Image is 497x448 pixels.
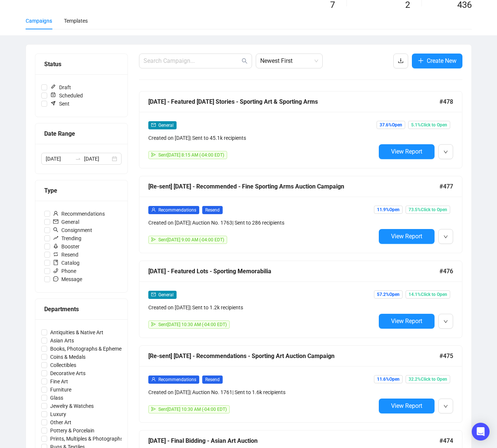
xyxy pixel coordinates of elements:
[260,54,318,68] span: Newest First
[139,91,462,168] a: [DATE] - Featured [DATE] Stories - Sporting Art & Sporting Arms#478mailGeneralCreated on [DATE]| ...
[158,237,224,242] span: Sent [DATE] 9:00 AM (-04:00 EDT)
[472,423,490,441] div: Open Intercom Messenger
[379,314,435,329] button: View Report
[391,318,422,325] span: View Report
[47,336,77,345] span: Asian Arts
[439,351,453,361] span: #475
[53,235,58,241] span: rise
[439,267,453,276] span: #476
[202,376,223,384] span: Resend
[443,404,448,409] span: down
[374,375,403,383] span: 11.6% Open
[53,219,58,224] span: mail
[47,386,74,394] span: Furniture
[151,322,156,326] span: send
[148,267,439,276] div: [DATE] - Featured Lots - Sporting Memorabilia
[158,322,227,327] span: Sent [DATE] 10:30 AM (-04:00 EDT)
[158,123,174,128] span: General
[53,244,58,249] span: rocket
[398,58,404,64] span: download
[47,435,126,443] span: Prints, Multiples & Photographs
[44,304,119,314] div: Departments
[406,290,450,299] span: 14.1% Click to Open
[53,252,58,257] span: retweet
[143,57,240,65] input: Search Campaign...
[439,97,453,106] span: #478
[44,129,119,138] div: Date Range
[148,182,439,191] div: [Re-sent] [DATE] - Recommended - Fine Sporting Arms Auction Campaign
[75,156,81,162] span: swap-right
[443,319,448,324] span: down
[443,235,448,239] span: down
[47,426,97,435] span: Pottery & Porcelain
[148,219,376,227] div: Created on [DATE] | Auction No. 1763 | Sent to 286 recipients
[50,242,83,251] span: Booster
[151,123,156,127] span: mail
[53,227,58,232] span: search
[151,207,156,212] span: user
[47,377,71,386] span: Fine Art
[418,58,424,64] span: plus
[148,436,439,445] div: [DATE] - Final Bidding - Asian Art Auction
[158,292,174,297] span: General
[151,407,156,411] span: send
[50,275,85,283] span: Message
[151,292,156,297] span: mail
[406,206,450,214] span: 73.5% Click to Open
[47,410,69,418] span: Luxury
[64,17,88,25] div: Templates
[202,206,223,214] span: Resend
[47,402,97,410] span: Jewelry & Watches
[50,259,83,267] span: Catalog
[44,59,119,69] div: Status
[53,260,58,265] span: book
[148,97,439,106] div: [DATE] - Featured [DATE] Stories - Sporting Art & Sporting Arms
[50,267,79,275] span: Phone
[47,418,74,426] span: Other Art
[379,229,435,244] button: View Report
[53,268,58,273] span: phone
[151,377,156,381] span: user
[139,261,462,338] a: [DATE] - Featured Lots - Sporting Memorabilia#476mailGeneralCreated on [DATE]| Sent to 1.2k recip...
[47,100,72,108] span: Sent
[439,182,453,191] span: #477
[50,226,95,234] span: Consignment
[47,353,88,361] span: Coins & Medals
[391,402,422,409] span: View Report
[53,211,58,216] span: user
[47,328,106,336] span: Antiquities & Native Art
[47,91,86,100] span: Scheduled
[151,237,156,242] span: send
[374,290,403,299] span: 57.2% Open
[408,121,450,129] span: 5.1% Click to Open
[53,276,58,281] span: message
[47,394,66,402] span: Glass
[391,148,422,155] span: View Report
[379,399,435,413] button: View Report
[50,218,82,226] span: General
[46,155,72,163] input: Start date
[44,186,119,195] div: Type
[158,377,196,382] span: Recommendations
[443,150,448,154] span: down
[158,207,196,213] span: Recommendations
[151,152,156,157] span: send
[47,83,74,91] span: Draft
[139,176,462,253] a: [Re-sent] [DATE] - Recommended - Fine Sporting Arms Auction Campaign#477userRecommendationsResend...
[47,369,88,377] span: Decorative Arts
[406,375,450,383] span: 32.2% Click to Open
[427,56,456,65] span: Create New
[148,351,439,361] div: [Re-sent] [DATE] - Recommendations - Sporting Art Auction Campaign
[158,152,224,158] span: Sent [DATE] 8:15 AM (-04:00 EDT)
[439,436,453,445] span: #474
[374,206,403,214] span: 11.9% Open
[379,144,435,159] button: View Report
[377,121,405,129] span: 37.6% Open
[148,134,376,142] div: Created on [DATE] | Sent to 45.1k recipients
[148,303,376,312] div: Created on [DATE] | Sent to 1.2k recipients
[50,210,108,218] span: Recommendations
[47,345,129,353] span: Books, Photographs & Ephemera
[75,156,81,162] span: to
[50,251,81,259] span: Resend
[412,54,462,68] button: Create New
